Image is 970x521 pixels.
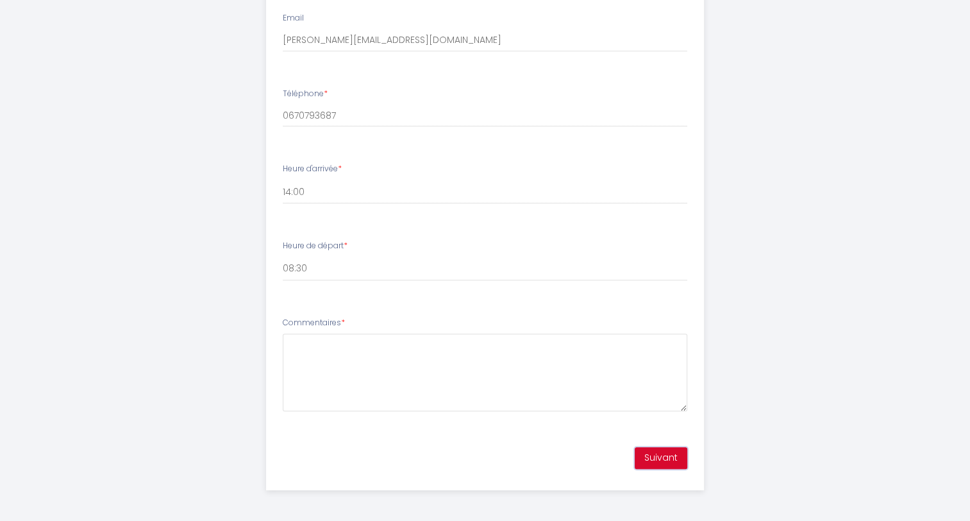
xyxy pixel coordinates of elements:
[283,240,347,252] label: Heure de départ
[635,447,687,469] button: Suivant
[283,12,304,24] label: Email
[283,163,342,175] label: Heure d'arrivée
[283,317,345,329] label: Commentaires
[283,88,328,100] label: Téléphone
